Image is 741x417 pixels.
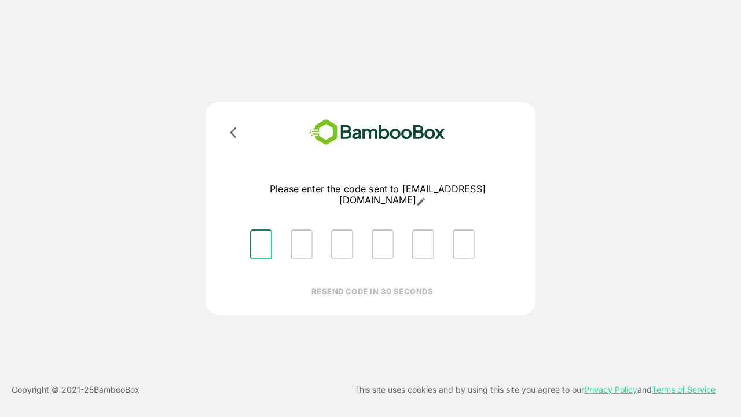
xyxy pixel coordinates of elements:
input: Please enter OTP character 2 [291,229,313,259]
input: Please enter OTP character 6 [453,229,475,259]
a: Terms of Service [652,385,716,394]
input: Please enter OTP character 1 [250,229,272,259]
p: Please enter the code sent to [EMAIL_ADDRESS][DOMAIN_NAME] [241,184,515,206]
input: Please enter OTP character 4 [372,229,394,259]
input: Please enter OTP character 5 [412,229,434,259]
p: Copyright © 2021- 25 BambooBox [12,383,140,397]
img: bamboobox [292,116,462,149]
a: Privacy Policy [584,385,637,394]
input: Please enter OTP character 3 [331,229,353,259]
p: This site uses cookies and by using this site you agree to our and [354,383,716,397]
